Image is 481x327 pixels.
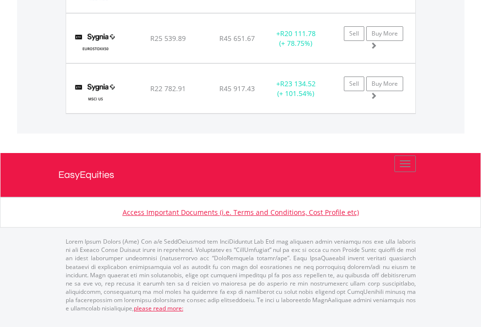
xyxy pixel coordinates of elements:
[344,77,364,91] a: Sell
[266,79,326,98] div: + (+ 101.54%)
[344,26,364,41] a: Sell
[219,84,255,93] span: R45 917.43
[134,304,183,312] a: please read more:
[123,208,359,217] a: Access Important Documents (i.e. Terms and Conditions, Cost Profile etc)
[66,237,416,312] p: Lorem Ipsum Dolors (Ame) Con a/e SeddOeiusmod tem InciDiduntut Lab Etd mag aliquaen admin veniamq...
[280,79,316,88] span: R23 134.52
[366,77,403,91] a: Buy More
[71,76,120,111] img: TFSA.SYGUS.png
[58,153,423,197] a: EasyEquities
[219,34,255,43] span: R45 651.67
[280,29,316,38] span: R20 111.78
[71,26,120,60] img: TFSA.SYGEU.png
[266,29,326,48] div: + (+ 78.75%)
[150,84,186,93] span: R22 782.91
[366,26,403,41] a: Buy More
[150,34,186,43] span: R25 539.89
